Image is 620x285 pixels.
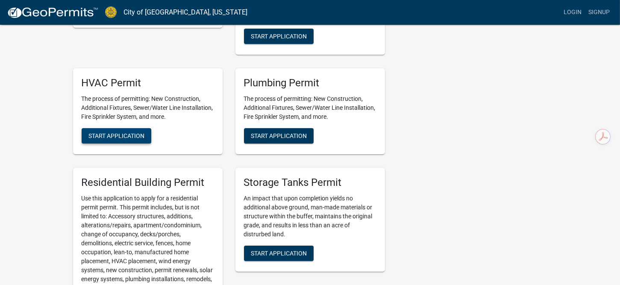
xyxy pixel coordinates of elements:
[251,33,307,40] span: Start Application
[105,6,117,18] img: City of Jeffersonville, Indiana
[123,5,247,20] a: City of [GEOGRAPHIC_DATA], [US_STATE]
[82,94,214,121] p: The process of permitting: New Construction, Additional Fixtures, Sewer/Water Line Installation, ...
[244,246,314,261] button: Start Application
[244,29,314,44] button: Start Application
[560,4,585,21] a: Login
[82,176,214,189] h5: Residential Building Permit
[244,176,376,189] h5: Storage Tanks Permit
[251,132,307,139] span: Start Application
[251,250,307,256] span: Start Application
[244,77,376,89] h5: Plumbing Permit
[82,128,151,144] button: Start Application
[88,132,144,139] span: Start Application
[244,128,314,144] button: Start Application
[244,94,376,121] p: The process of permitting: New Construction, Additional Fixtures, Sewer/Water Line Installation, ...
[82,77,214,89] h5: HVAC Permit
[244,194,376,239] p: An impact that upon completion yields no additional above ground, man-made materials or structure...
[585,4,613,21] a: Signup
